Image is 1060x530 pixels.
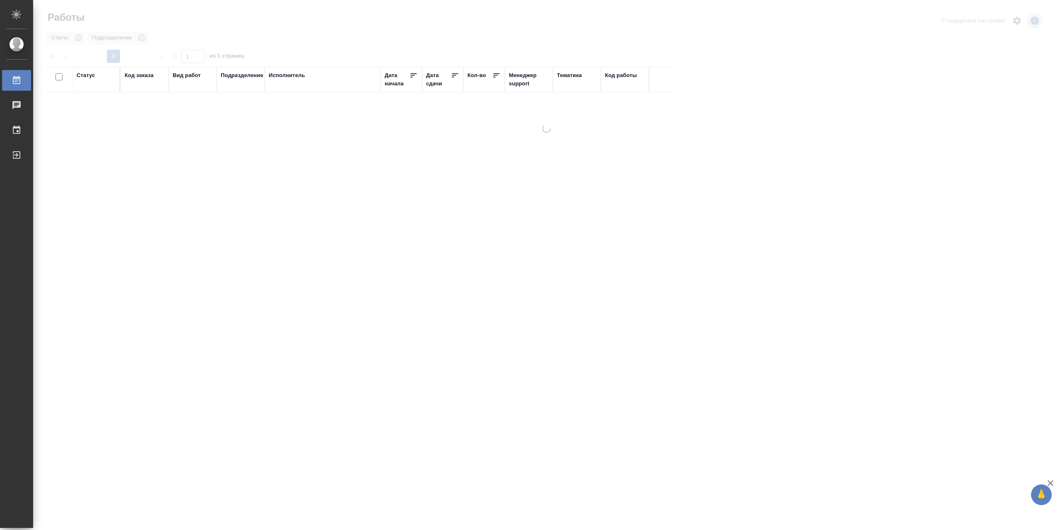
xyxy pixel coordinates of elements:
[1031,484,1052,505] button: 🙏
[557,71,582,80] div: Тематика
[125,71,154,80] div: Код заказа
[173,71,201,80] div: Вид работ
[509,71,549,88] div: Менеджер support
[269,71,305,80] div: Исполнитель
[426,71,451,88] div: Дата сдачи
[467,71,486,80] div: Кол-во
[385,71,410,88] div: Дата начала
[605,71,637,80] div: Код работы
[1034,486,1048,503] span: 🙏
[221,71,263,80] div: Подразделение
[77,71,95,80] div: Статус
